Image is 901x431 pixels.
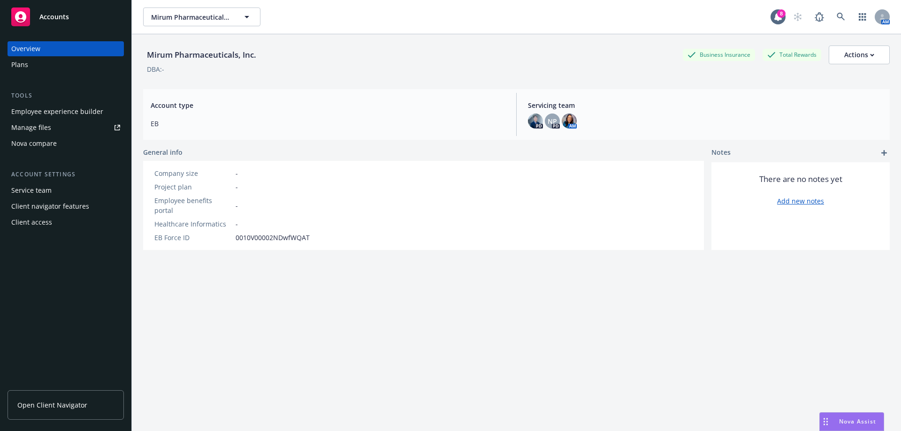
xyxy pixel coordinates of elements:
a: Nova compare [8,136,124,151]
a: Switch app [853,8,872,26]
img: photo [528,113,543,129]
div: Drag to move [820,413,832,431]
div: Plans [11,57,28,72]
img: photo [562,113,577,129]
a: Plans [8,57,124,72]
span: Notes [711,147,731,159]
span: Servicing team [528,100,882,110]
span: - [236,168,238,178]
a: add [878,147,890,159]
div: Account settings [8,170,124,179]
div: Service team [11,183,52,198]
a: Accounts [8,4,124,30]
div: Project plan [154,182,232,192]
button: Mirum Pharmaceuticals, Inc. [143,8,260,26]
div: DBA: - [147,64,164,74]
div: Employee experience builder [11,104,103,119]
a: Add new notes [777,196,824,206]
a: Start snowing [788,8,807,26]
a: Client navigator features [8,199,124,214]
span: Mirum Pharmaceuticals, Inc. [151,12,232,22]
div: 8 [777,9,786,18]
div: Client navigator features [11,199,89,214]
div: Nova compare [11,136,57,151]
a: Overview [8,41,124,56]
div: Tools [8,91,124,100]
span: - [236,219,238,229]
button: Nova Assist [819,412,884,431]
span: Accounts [39,13,69,21]
a: Manage files [8,120,124,135]
span: 0010V00002NDwfWQAT [236,233,310,242]
div: Client access [11,215,52,230]
span: - [236,182,238,192]
a: Employee experience builder [8,104,124,119]
span: NP [548,116,557,126]
div: Business Insurance [683,49,755,60]
span: Nova Assist [839,417,876,425]
span: General info [143,147,183,157]
div: Mirum Pharmaceuticals, Inc. [143,49,260,61]
span: EB [151,119,505,129]
span: Open Client Navigator [17,400,87,410]
span: Account type [151,100,505,110]
div: Healthcare Informatics [154,219,232,229]
div: Manage files [11,120,51,135]
div: Overview [11,41,40,56]
span: There are no notes yet [759,174,842,185]
a: Report a Bug [810,8,829,26]
a: Service team [8,183,124,198]
div: Actions [844,46,874,64]
div: Total Rewards [763,49,821,60]
button: Actions [829,45,890,64]
a: Client access [8,215,124,230]
div: EB Force ID [154,233,232,242]
a: Search [832,8,850,26]
div: Company size [154,168,232,178]
div: Employee benefits portal [154,196,232,215]
span: - [236,201,238,211]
